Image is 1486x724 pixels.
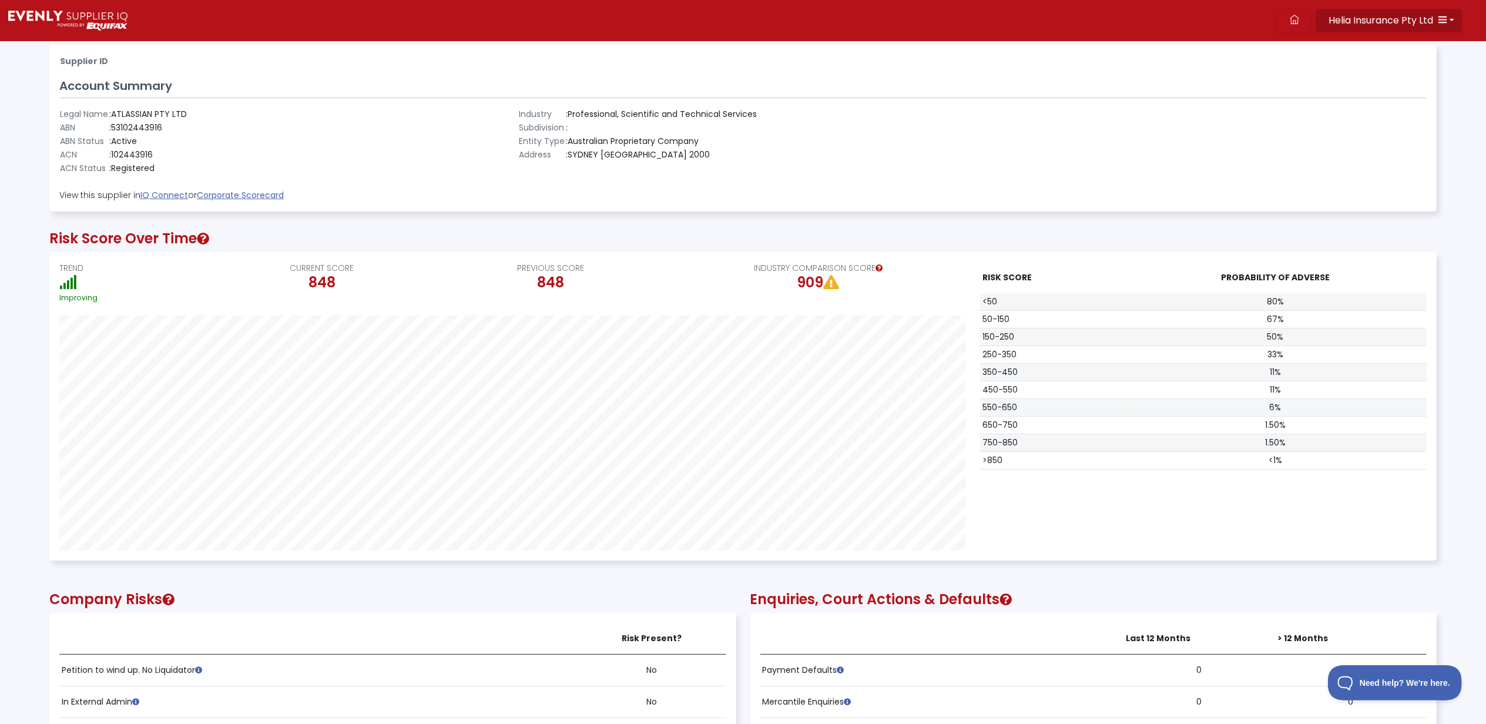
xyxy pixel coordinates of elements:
[197,189,284,201] a: Corporate Scorecard
[1125,451,1427,469] td: <1%
[646,696,657,708] span: No
[760,654,1124,686] td: Payment Defaults
[1123,686,1275,718] td: 0
[59,686,578,718] td: In External Admin
[980,310,1124,328] td: 50-150
[59,162,109,175] td: ACN Status
[59,108,109,121] td: Legal Name
[980,293,1124,311] td: <50
[109,122,111,133] span: :
[59,121,109,135] td: ABN
[1328,665,1462,700] iframe: Toggle Customer Support
[212,262,432,274] p: CURRENT SCORE
[518,108,565,121] td: Industry
[1123,654,1275,686] td: 0
[109,121,187,135] td: 53102443916
[1275,654,1427,686] td: 0
[109,162,111,174] span: :
[1125,346,1427,363] td: 33%
[646,664,657,676] span: No
[565,135,757,148] td: Australian Proprietary Company
[565,148,757,162] td: SYDNEY [GEOGRAPHIC_DATA] 2000
[1125,310,1427,328] td: 67%
[566,108,568,120] span: :
[49,591,736,608] h2: Company Risks
[1123,623,1275,655] th: Last 12 Months
[1275,623,1427,655] th: > 12 Months
[1125,398,1427,416] td: 6%
[59,189,1427,202] p: View this supplier in or
[980,262,1124,293] th: RISK SCORE
[59,654,578,686] td: Petition to wind up. No Liquidator
[1275,686,1427,718] td: 0
[980,381,1124,398] td: 450-550
[980,398,1124,416] td: 550-650
[441,274,661,291] h2: 848
[109,148,187,162] td: 102443916
[1125,416,1427,434] td: 1.50%
[1125,293,1427,311] td: 80%
[518,148,565,162] td: Address
[1316,9,1462,32] button: Helia Insurance Pty Ltd
[109,108,187,121] td: ATLASSIAN PTY LTD
[109,162,187,175] td: Registered
[518,121,565,135] td: Subdivision
[109,135,187,148] td: Active
[578,623,726,655] th: Risk Present?
[566,149,568,160] span: :
[518,135,565,148] td: Entity Type
[59,135,109,148] td: ABN Status
[565,108,757,121] td: Professional, Scientific and Technical Services
[109,135,111,147] span: :
[441,262,661,274] p: PREVIOUS SCORE
[980,328,1124,346] td: 150-250
[1329,14,1433,27] span: Helia Insurance Pty Ltd
[1125,381,1427,398] td: 11%
[750,591,1437,608] h2: Enquiries, Court Actions & Defaults
[670,274,967,291] div: 909
[980,451,1124,469] td: >850
[980,416,1124,434] td: 650-750
[8,11,128,31] img: Supply Predict
[140,189,188,201] a: IQ Connect
[760,686,1124,718] td: Mercantile Enquiries
[1125,262,1427,293] th: PROBABILITY OF ADVERSE
[566,122,568,133] span: :
[980,346,1124,363] td: 250-350
[1125,363,1427,381] td: 11%
[670,262,967,274] p: INDUSTRY COMPARISON SCORE
[109,149,111,160] span: :
[49,230,1437,247] h2: Risk Score Over Time
[59,293,98,303] small: Improving
[1125,328,1427,346] td: 50%
[109,108,111,120] span: :
[59,55,966,68] th: Supplier ID
[980,363,1124,381] td: 350-450
[212,274,432,291] h2: 848
[59,262,203,274] p: TREND
[59,79,1427,93] h3: Account Summary
[1125,434,1427,451] td: 1.50%
[566,135,568,147] span: :
[980,434,1124,451] td: 750-850
[59,148,109,162] td: ACN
